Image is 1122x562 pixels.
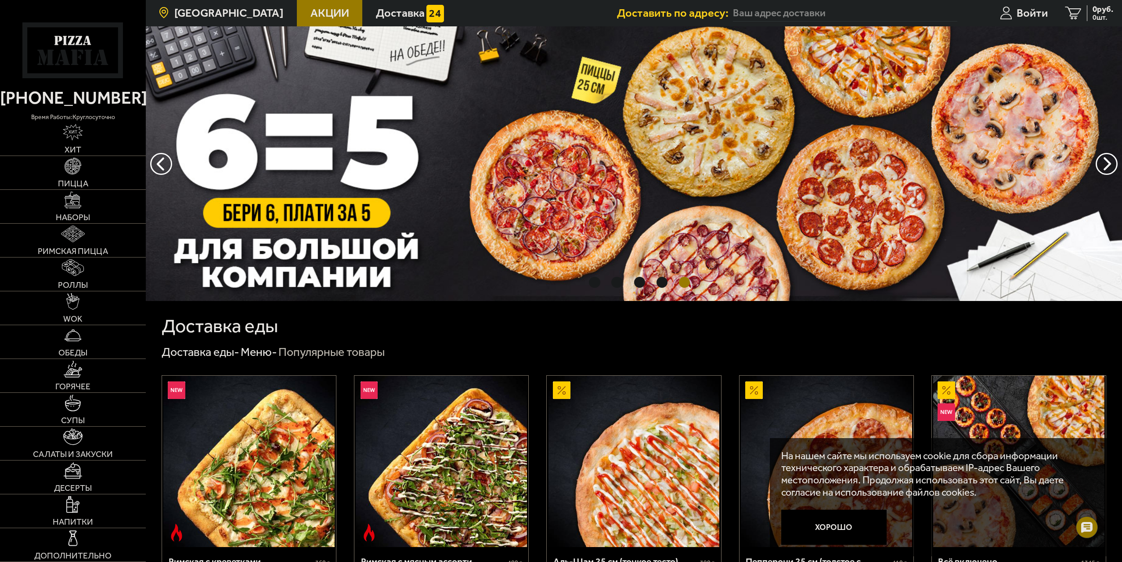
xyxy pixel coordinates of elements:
[932,376,1106,547] a: АкционныйНовинкаВсё включено
[310,7,349,19] span: Акции
[548,376,720,547] img: Аль-Шам 25 см (тонкое тесто)
[150,153,172,175] button: следующий
[1096,153,1118,175] button: предыдущий
[58,179,88,188] span: Пицца
[162,345,239,359] a: Доставка еды-
[356,376,527,547] img: Римская с мясным ассорти
[56,213,90,221] span: Наборы
[34,551,112,560] span: Дополнительно
[241,345,277,359] a: Меню-
[162,376,336,547] a: НовинкаОстрое блюдоРимская с креветками
[38,247,108,255] span: Римская пицца
[634,277,646,288] button: точки переключения
[58,281,88,289] span: Роллы
[745,381,763,399] img: Акционный
[168,381,185,399] img: Новинка
[61,416,85,424] span: Супы
[740,376,913,547] a: АкционныйПепперони 25 см (толстое с сыром)
[617,7,733,19] span: Доставить по адресу:
[781,450,1089,498] p: На нашем сайте мы используем cookie для сбора информации технического характера и обрабатываем IP...
[1093,14,1113,21] span: 0 шт.
[938,403,955,421] img: Новинка
[679,277,690,288] button: точки переключения
[53,518,93,526] span: Напитки
[54,484,92,492] span: Десерты
[547,376,721,547] a: АкционныйАль-Шам 25 см (тонкое тесто)
[174,7,283,19] span: [GEOGRAPHIC_DATA]
[163,376,335,547] img: Римская с креветками
[781,510,887,545] button: Хорошо
[938,381,955,399] img: Акционный
[1093,5,1113,14] span: 0 руб.
[611,277,623,288] button: точки переключения
[426,5,444,22] img: 15daf4d41897b9f0e9f617042186c801.svg
[657,277,668,288] button: точки переключения
[354,376,528,547] a: НовинкаОстрое блюдоРимская с мясным ассорти
[65,145,81,154] span: Хит
[361,381,378,399] img: Новинка
[933,376,1104,547] img: Всё включено
[33,450,113,458] span: Салаты и закуски
[168,524,185,541] img: Острое блюдо
[361,524,378,541] img: Острое блюдо
[278,344,385,360] div: Популярные товары
[58,348,87,357] span: Обеды
[741,376,912,547] img: Пепперони 25 см (толстое с сыром)
[376,7,425,19] span: Доставка
[733,5,957,22] input: Ваш адрес доставки
[553,381,570,399] img: Акционный
[55,382,90,391] span: Горячее
[162,317,278,336] h1: Доставка еды
[589,277,600,288] button: точки переключения
[63,315,83,323] span: WOK
[1017,7,1048,19] span: Войти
